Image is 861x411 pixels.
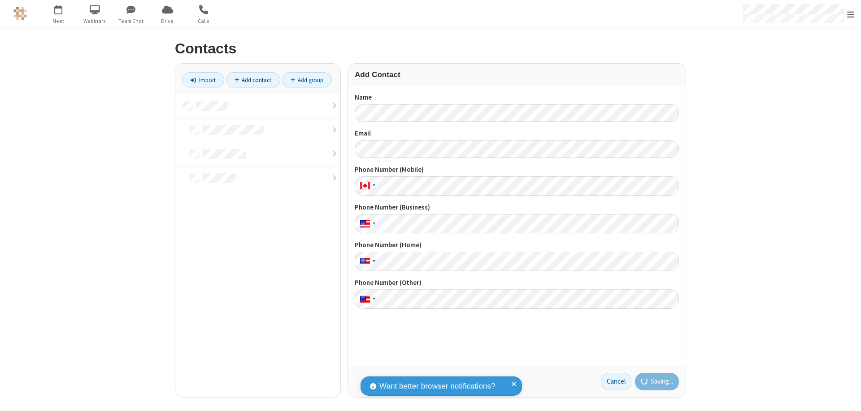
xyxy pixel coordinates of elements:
[355,240,679,250] label: Phone Number (Home)
[187,17,221,25] span: Calls
[839,388,854,405] iframe: Chat
[182,72,224,87] a: Import
[175,41,686,57] h2: Contacts
[355,289,378,309] div: United States: + 1
[355,214,378,233] div: United States: + 1
[355,252,378,271] div: United States: + 1
[651,376,673,387] span: Saving...
[601,373,631,391] a: Cancel
[355,92,679,103] label: Name
[355,165,679,175] label: Phone Number (Mobile)
[282,72,332,87] a: Add group
[635,373,679,391] button: Saving...
[151,17,184,25] span: Drive
[78,17,112,25] span: Webinars
[42,17,75,25] span: Meet
[355,278,679,288] label: Phone Number (Other)
[226,72,280,87] a: Add contact
[355,202,679,213] label: Phone Number (Business)
[114,17,148,25] span: Team Chat
[379,380,495,392] span: Want better browser notifications?
[355,128,679,139] label: Email
[355,70,679,79] h3: Add Contact
[355,176,378,196] div: Canada: + 1
[13,7,27,20] img: QA Selenium DO NOT DELETE OR CHANGE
